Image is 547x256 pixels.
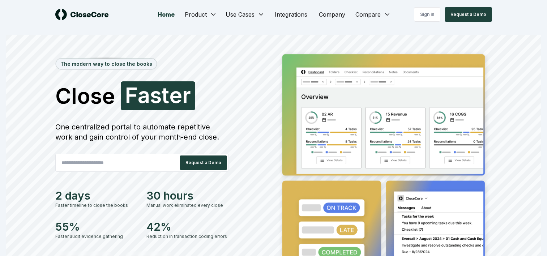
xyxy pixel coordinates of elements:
div: Manual work eliminated every close [146,202,229,209]
div: One centralized portal to automate repetitive work and gain control of your month-end close. [55,122,229,142]
div: 30 hours [146,189,229,202]
span: r [182,84,191,106]
div: 55% [55,220,138,233]
div: Faster timeline to close the books [55,202,138,209]
div: The modern way to close the books [56,59,157,69]
a: Sign in [414,7,440,22]
div: 42% [146,220,229,233]
a: Company [313,7,351,22]
button: Request a Demo [180,155,227,170]
span: Compare [355,10,381,19]
span: Close [55,85,115,107]
span: a [138,84,150,106]
div: Reduction in transaction coding errors [146,233,229,240]
button: Use Cases [221,7,269,22]
a: Integrations [269,7,313,22]
span: t [162,84,169,106]
span: Product [185,10,207,19]
div: Faster audit evidence gathering [55,233,138,240]
a: Home [152,7,180,22]
img: logo [55,9,109,20]
button: Compare [351,7,395,22]
span: F [125,84,138,106]
button: Request a Demo [445,7,492,22]
span: s [150,84,162,106]
div: 2 days [55,189,138,202]
button: Product [180,7,221,22]
span: e [169,84,182,106]
span: Use Cases [226,10,255,19]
